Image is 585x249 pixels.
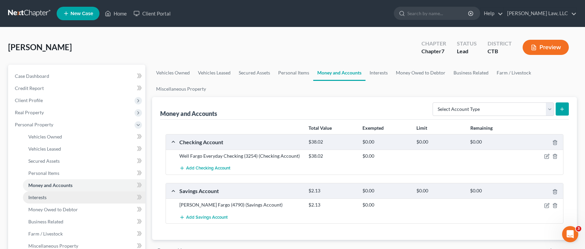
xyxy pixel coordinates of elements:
span: Vehicles Leased [28,146,61,152]
a: Secured Assets [23,155,145,167]
div: CTB [488,48,512,55]
a: Personal Items [274,65,313,81]
div: $2.13 [305,201,359,208]
div: Status [457,40,477,48]
span: Personal Property [15,122,53,127]
span: New Case [70,11,93,16]
a: Money and Accounts [23,179,145,191]
span: Vehicles Owned [28,134,62,139]
a: Interests [365,65,392,81]
span: Add Checking Account [186,166,230,171]
strong: Total Value [309,125,332,131]
div: $38.02 [305,139,359,145]
strong: Exempted [362,125,384,131]
div: Lead [457,48,477,55]
button: Add Savings Account [179,211,228,223]
strong: Limit [416,125,427,131]
div: Savings Account [176,187,305,194]
div: Checking Account [176,138,305,146]
span: Business Related [28,219,63,224]
strong: Remaining [470,125,493,131]
div: [PERSON_NAME] Fargo (4790) (Savings Account) [176,201,305,208]
a: Miscellaneous Property [152,81,210,97]
div: $0.00 [467,188,521,194]
a: Vehicles Leased [194,65,235,81]
a: Personal Items [23,167,145,179]
a: Secured Assets [235,65,274,81]
a: Vehicles Leased [23,143,145,155]
span: Client Profile [15,97,43,103]
div: $2.13 [305,188,359,194]
span: Case Dashboard [15,73,49,79]
span: Credit Report [15,85,44,91]
div: $0.00 [413,139,467,145]
span: Add Savings Account [186,215,228,220]
div: Chapter [421,48,446,55]
a: Farm / Livestock [23,228,145,240]
span: Money Owed to Debtor [28,207,78,212]
a: Vehicles Owned [152,65,194,81]
span: [PERSON_NAME] [8,42,72,52]
span: Interests [28,194,47,200]
span: 3 [576,226,581,231]
a: Credit Report [9,82,145,94]
input: Search by name... [407,7,469,20]
a: Money and Accounts [313,65,365,81]
span: Secured Assets [28,158,60,164]
a: Farm / Livestock [493,65,535,81]
div: Chapter [421,40,446,48]
a: Vehicles Owned [23,131,145,143]
div: Well Fargo Everyday Checking (3254) (Checking Account) [176,153,305,159]
a: Business Related [449,65,493,81]
a: Money Owed to Debtor [23,204,145,216]
span: Farm / Livestock [28,231,63,237]
div: District [488,40,512,48]
a: Money Owed to Debtor [392,65,449,81]
a: Interests [23,191,145,204]
div: $0.00 [359,201,413,208]
div: $0.00 [467,139,521,145]
span: Personal Items [28,170,59,176]
div: $0.00 [359,188,413,194]
span: 7 [441,48,444,54]
button: Preview [523,40,569,55]
span: Money and Accounts [28,182,72,188]
a: [PERSON_NAME] Law, LLC [504,7,577,20]
div: $0.00 [413,188,467,194]
a: Client Portal [130,7,174,20]
a: Home [101,7,130,20]
button: Add Checking Account [179,162,230,175]
div: $0.00 [359,139,413,145]
div: Money and Accounts [160,110,217,118]
a: Help [480,7,503,20]
div: $38.02 [305,153,359,159]
a: Business Related [23,216,145,228]
span: Real Property [15,110,44,115]
div: $0.00 [359,153,413,159]
a: Case Dashboard [9,70,145,82]
iframe: Intercom live chat [562,226,578,242]
span: Miscellaneous Property [28,243,78,249]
